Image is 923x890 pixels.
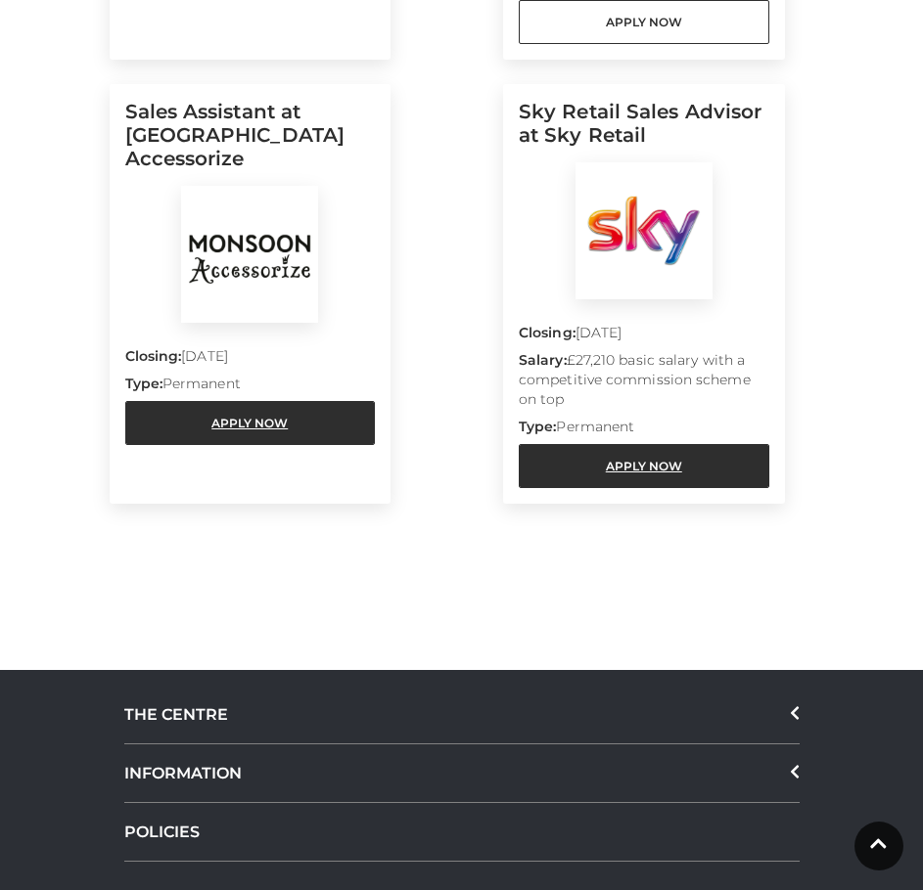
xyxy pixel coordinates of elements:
strong: Type: [519,418,556,435]
h5: Sky Retail Sales Advisor at Sky Retail [519,100,769,162]
a: POLICIES [124,803,800,862]
p: Permanent [125,374,376,401]
div: THE CENTRE [124,686,800,744]
img: Monsoon [181,186,318,323]
p: Permanent [519,417,769,444]
a: Apply Now [519,444,769,488]
a: Apply Now [125,401,376,445]
strong: Salary: [519,351,567,369]
strong: Closing: [519,324,576,341]
strong: Type: [125,375,162,392]
p: [DATE] [125,346,376,374]
img: Sky Retail [576,162,713,299]
strong: Closing: [125,347,182,365]
h5: Sales Assistant at [GEOGRAPHIC_DATA] Accessorize [125,100,376,186]
p: £27,210 basic salary with a competitive commission scheme on top [519,350,769,417]
div: INFORMATION [124,744,800,803]
p: [DATE] [519,323,769,350]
